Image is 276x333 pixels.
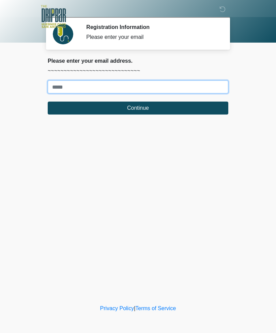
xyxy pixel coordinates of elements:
a: Terms of Service [135,305,176,311]
h2: Please enter your email address. [48,58,228,64]
div: Please enter your email [86,33,218,41]
img: Agent Avatar [53,24,73,44]
a: Privacy Policy [100,305,134,311]
button: Continue [48,102,228,115]
a: | [134,305,135,311]
p: ~~~~~~~~~~~~~~~~~~~~~~~~~~~~~ [48,67,228,75]
img: The DRIPBaR - The Strand at Huebner Oaks Logo [41,5,66,28]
